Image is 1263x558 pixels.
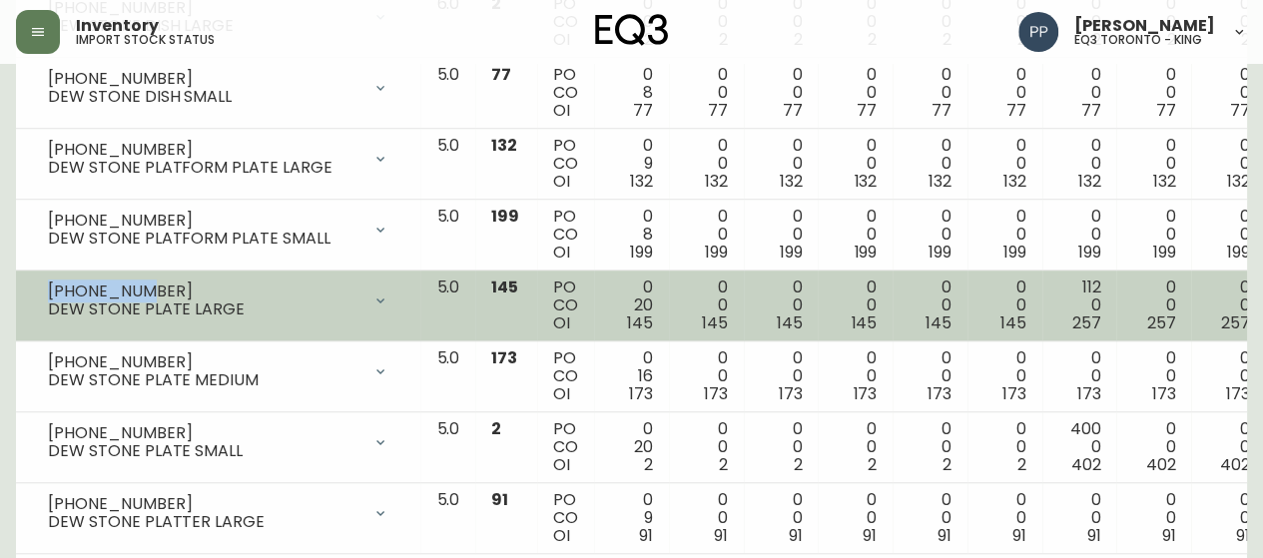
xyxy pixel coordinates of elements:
[1227,241,1250,264] span: 199
[610,208,653,262] div: 0 8
[1132,279,1175,332] div: 0 0
[1207,349,1250,403] div: 0 0
[1018,12,1058,52] img: 93ed64739deb6bac3372f15ae91c6632
[926,311,951,334] span: 145
[32,349,404,393] div: [PHONE_NUMBER]DEW STONE PLATE MEDIUM
[630,170,653,193] span: 132
[420,271,475,341] td: 5.0
[1006,99,1026,122] span: 77
[491,205,519,228] span: 199
[780,241,803,264] span: 199
[48,159,360,177] div: DEW STONE PLATFORM PLATE LARGE
[854,241,877,264] span: 199
[714,524,728,547] span: 91
[1058,349,1101,403] div: 0 0
[719,453,728,476] span: 2
[491,63,511,86] span: 77
[929,170,951,193] span: 132
[48,513,360,531] div: DEW STONE PLATTER LARGE
[610,491,653,545] div: 0 9
[553,241,570,264] span: OI
[1058,208,1101,262] div: 0 0
[420,200,475,271] td: 5.0
[1155,99,1175,122] span: 77
[1207,208,1250,262] div: 0 0
[553,208,578,262] div: PO CO
[760,420,803,474] div: 0 0
[834,137,877,191] div: 0 0
[1152,241,1175,264] span: 199
[1236,524,1250,547] span: 91
[1000,311,1026,334] span: 145
[1220,453,1250,476] span: 402
[48,353,360,371] div: [PHONE_NUMBER]
[1132,66,1175,120] div: 0 0
[639,524,653,547] span: 91
[834,208,877,262] div: 0 0
[1132,137,1175,191] div: 0 0
[685,208,728,262] div: 0 0
[553,349,578,403] div: PO CO
[553,524,570,547] span: OI
[909,349,951,403] div: 0 0
[553,170,570,193] span: OI
[32,491,404,535] div: [PHONE_NUMBER]DEW STONE PLATTER LARGE
[553,66,578,120] div: PO CO
[760,349,803,403] div: 0 0
[760,208,803,262] div: 0 0
[48,230,360,248] div: DEW STONE PLATFORM PLATE SMALL
[708,99,728,122] span: 77
[760,66,803,120] div: 0 0
[983,420,1026,474] div: 0 0
[420,412,475,483] td: 5.0
[629,382,653,405] span: 173
[627,311,653,334] span: 145
[685,137,728,191] div: 0 0
[48,70,360,88] div: [PHONE_NUMBER]
[1146,311,1175,334] span: 257
[685,279,728,332] div: 0 0
[420,58,475,129] td: 5.0
[685,66,728,120] div: 0 0
[1078,241,1101,264] span: 199
[1058,66,1101,120] div: 0 0
[1132,491,1175,545] div: 0 0
[48,495,360,513] div: [PHONE_NUMBER]
[1132,420,1175,474] div: 0 0
[76,18,159,34] span: Inventory
[868,453,877,476] span: 2
[1058,279,1101,332] div: 112 0
[851,311,877,334] span: 145
[491,488,508,511] span: 91
[610,279,653,332] div: 0 20
[854,170,877,193] span: 132
[929,241,951,264] span: 199
[834,491,877,545] div: 0 0
[420,483,475,554] td: 5.0
[702,311,728,334] span: 145
[48,282,360,300] div: [PHONE_NUMBER]
[789,524,803,547] span: 91
[76,34,215,46] h5: import stock status
[48,88,360,106] div: DEW STONE DISH SMALL
[834,66,877,120] div: 0 0
[553,491,578,545] div: PO CO
[705,241,728,264] span: 199
[1012,524,1026,547] span: 91
[909,420,951,474] div: 0 0
[1207,420,1250,474] div: 0 0
[610,420,653,474] div: 0 20
[983,279,1026,332] div: 0 0
[1058,491,1101,545] div: 0 0
[32,66,404,110] div: [PHONE_NUMBER]DEW STONE DISH SMALL
[1227,170,1250,193] span: 132
[1087,524,1101,547] span: 91
[1074,18,1215,34] span: [PERSON_NAME]
[1078,170,1101,193] span: 132
[610,137,653,191] div: 0 9
[983,208,1026,262] div: 0 0
[777,311,803,334] span: 145
[1003,170,1026,193] span: 132
[48,212,360,230] div: [PHONE_NUMBER]
[909,279,951,332] div: 0 0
